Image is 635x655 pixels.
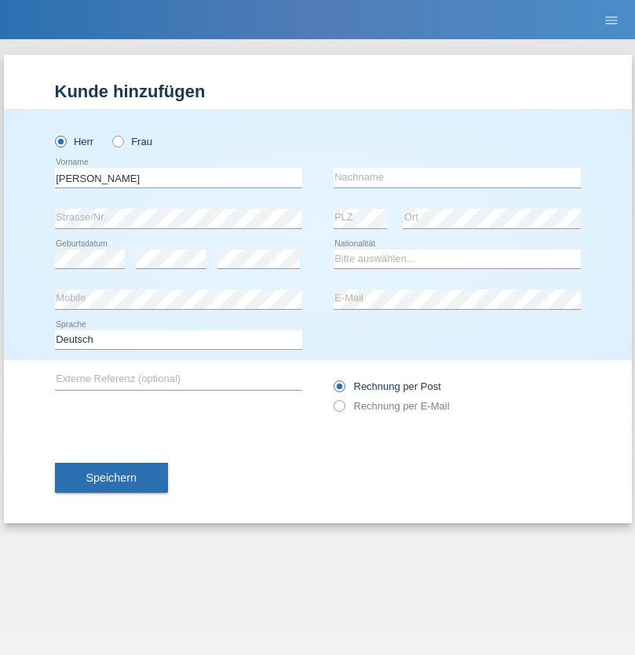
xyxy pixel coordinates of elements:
[334,400,450,412] label: Rechnung per E-Mail
[55,136,94,147] label: Herr
[334,400,344,420] input: Rechnung per E-Mail
[604,13,619,28] i: menu
[112,136,152,147] label: Frau
[55,82,581,101] h1: Kunde hinzufügen
[86,471,137,484] span: Speichern
[334,380,441,392] label: Rechnung per Post
[55,136,65,146] input: Herr
[596,15,627,24] a: menu
[112,136,122,146] input: Frau
[334,380,344,400] input: Rechnung per Post
[55,463,168,493] button: Speichern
